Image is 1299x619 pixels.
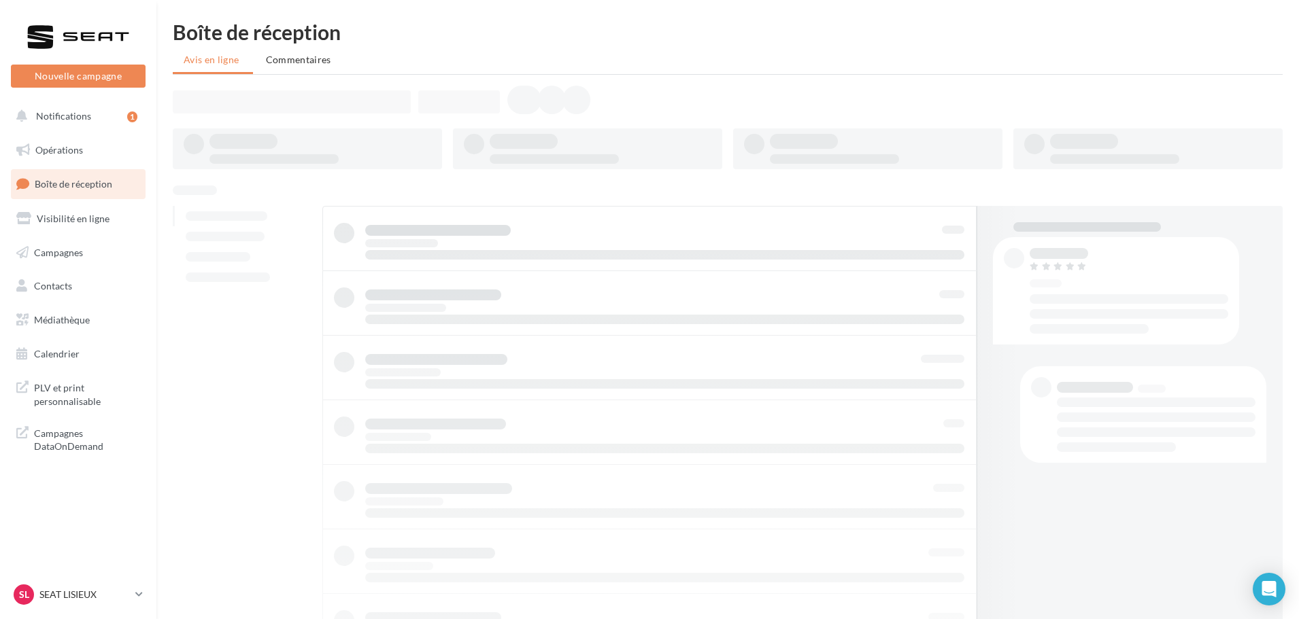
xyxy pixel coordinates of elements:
a: Boîte de réception [8,169,148,198]
span: Visibilité en ligne [37,213,109,224]
span: Notifications [36,110,91,122]
span: Contacts [34,280,72,291]
span: SL [19,588,29,601]
span: Calendrier [34,348,80,359]
div: Boîte de réception [173,22,1283,42]
a: Visibilité en ligne [8,205,148,233]
a: Médiathèque [8,306,148,334]
a: Opérations [8,136,148,164]
a: SL SEAT LISIEUX [11,582,146,607]
button: Nouvelle campagne [11,65,146,88]
span: Boîte de réception [35,178,112,190]
a: Campagnes DataOnDemand [8,419,148,459]
a: PLV et print personnalisable [8,373,148,413]
span: Campagnes [34,246,83,258]
a: Calendrier [8,340,148,368]
div: 1 [127,111,137,122]
span: Opérations [35,144,83,156]
span: Campagnes DataOnDemand [34,424,140,453]
a: Campagnes [8,238,148,267]
span: PLV et print personnalisable [34,378,140,408]
span: Médiathèque [34,314,90,325]
div: Open Intercom Messenger [1253,573,1285,605]
button: Notifications 1 [8,102,143,130]
a: Contacts [8,272,148,300]
p: SEAT LISIEUX [39,588,130,601]
span: Commentaires [266,54,331,65]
